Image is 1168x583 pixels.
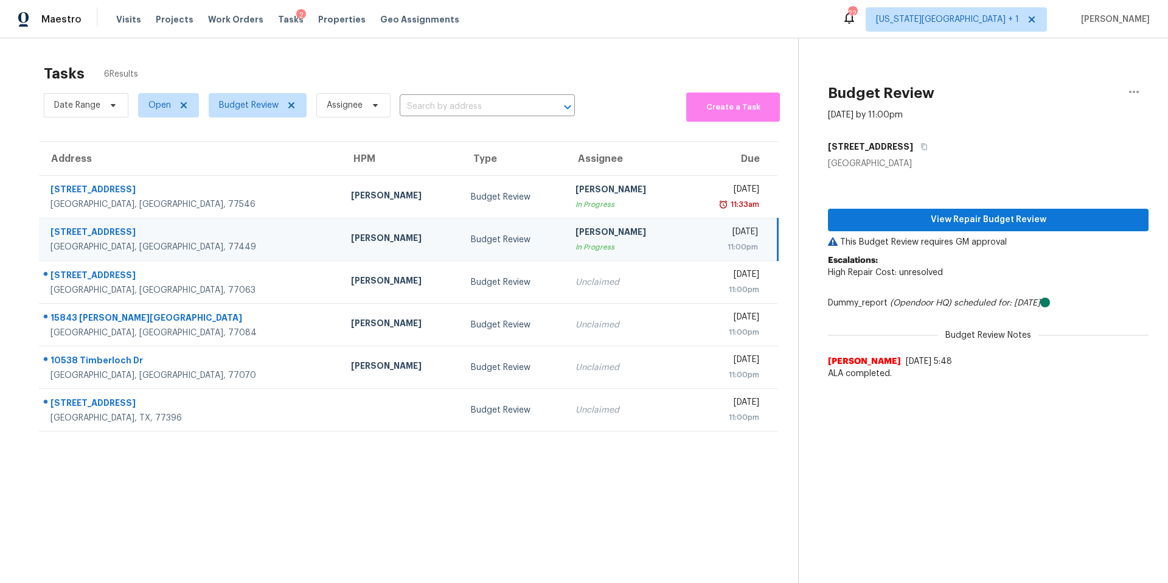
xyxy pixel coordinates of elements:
[219,99,279,111] span: Budget Review
[278,15,304,24] span: Tasks
[471,404,557,416] div: Budget Review
[1076,13,1150,26] span: [PERSON_NAME]
[156,13,193,26] span: Projects
[471,361,557,374] div: Budget Review
[686,93,780,122] button: Create a Task
[828,236,1149,248] p: This Budget Review requires GM approval
[575,404,676,416] div: Unclaimed
[828,256,878,265] b: Escalations:
[566,142,686,176] th: Assignee
[575,226,676,241] div: [PERSON_NAME]
[695,396,759,411] div: [DATE]
[575,361,676,374] div: Unclaimed
[341,142,461,176] th: HPM
[828,158,1149,170] div: [GEOGRAPHIC_DATA]
[575,183,676,198] div: [PERSON_NAME]
[575,198,676,211] div: In Progress
[50,369,332,382] div: [GEOGRAPHIC_DATA], [GEOGRAPHIC_DATA], 77070
[116,13,141,26] span: Visits
[575,319,676,331] div: Unclaimed
[380,13,459,26] span: Geo Assignments
[351,274,451,290] div: [PERSON_NAME]
[695,326,759,338] div: 11:00pm
[318,13,366,26] span: Properties
[575,276,676,288] div: Unclaimed
[828,355,901,368] span: [PERSON_NAME]
[828,87,934,99] h2: Budget Review
[327,99,363,111] span: Assignee
[50,183,332,198] div: [STREET_ADDRESS]
[828,297,1149,309] div: Dummy_report
[876,13,1019,26] span: [US_STATE][GEOGRAPHIC_DATA] + 1
[50,312,332,327] div: 15843 [PERSON_NAME][GEOGRAPHIC_DATA]
[400,97,541,116] input: Search by address
[50,327,332,339] div: [GEOGRAPHIC_DATA], [GEOGRAPHIC_DATA], 77084
[471,319,557,331] div: Budget Review
[828,109,903,121] div: [DATE] by 11:00pm
[471,191,557,203] div: Budget Review
[351,360,451,375] div: [PERSON_NAME]
[938,329,1038,341] span: Budget Review Notes
[695,284,759,296] div: 11:00pm
[695,369,759,381] div: 11:00pm
[838,212,1139,228] span: View Repair Budget Review
[695,241,758,253] div: 11:00pm
[104,68,138,80] span: 6 Results
[890,299,951,307] i: (Opendoor HQ)
[828,141,913,153] h5: [STREET_ADDRESS]
[50,354,332,369] div: 10538 Timberloch Dr
[695,354,759,369] div: [DATE]
[686,142,778,176] th: Due
[828,268,943,277] span: High Repair Cost: unresolved
[50,412,332,424] div: [GEOGRAPHIC_DATA], TX, 77396
[351,317,451,332] div: [PERSON_NAME]
[41,13,82,26] span: Maestro
[351,189,451,204] div: [PERSON_NAME]
[50,241,332,253] div: [GEOGRAPHIC_DATA], [GEOGRAPHIC_DATA], 77449
[728,198,759,211] div: 11:33am
[471,276,557,288] div: Budget Review
[692,100,774,114] span: Create a Task
[695,268,759,284] div: [DATE]
[718,198,728,211] img: Overdue Alarm Icon
[695,311,759,326] div: [DATE]
[828,368,1149,380] span: ALA completed.
[695,183,759,198] div: [DATE]
[351,232,451,247] div: [PERSON_NAME]
[461,142,566,176] th: Type
[954,299,1040,307] i: scheduled for: [DATE]
[50,198,332,211] div: [GEOGRAPHIC_DATA], [GEOGRAPHIC_DATA], 77546
[913,136,930,158] button: Copy Address
[50,269,332,284] div: [STREET_ADDRESS]
[906,357,952,366] span: [DATE] 5:48
[50,226,332,241] div: [STREET_ADDRESS]
[148,99,171,111] span: Open
[575,241,676,253] div: In Progress
[695,226,758,241] div: [DATE]
[296,9,306,21] div: 2
[39,142,341,176] th: Address
[50,397,332,412] div: [STREET_ADDRESS]
[44,68,85,80] h2: Tasks
[559,99,576,116] button: Open
[848,7,857,19] div: 22
[54,99,100,111] span: Date Range
[828,209,1149,231] button: View Repair Budget Review
[50,284,332,296] div: [GEOGRAPHIC_DATA], [GEOGRAPHIC_DATA], 77063
[471,234,557,246] div: Budget Review
[208,13,263,26] span: Work Orders
[695,411,759,424] div: 11:00pm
